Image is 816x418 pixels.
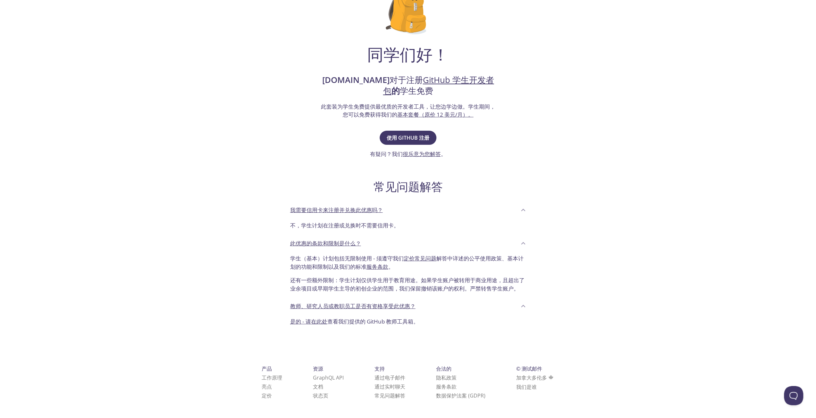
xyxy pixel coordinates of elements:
[367,43,449,65] font: 同学们好！
[784,386,803,405] iframe: 求助童子军信标 - 开放
[290,222,399,229] font: 不，学生计划在注册或兑换时不需要信用卡。
[516,365,542,372] font: © 测试邮件
[397,111,474,118] a: 基本套餐（原价 12 美元/月）。
[285,315,531,331] div: 教师、研究人员或教职员工是否有资格享受此优惠？
[374,178,443,194] font: 常见问题解答
[395,392,405,399] font: 解答
[290,276,525,292] font: 还有一些额外限制：学生计划仅供学生用于教育用途。如果学生账户被转用于商业用途，且超出了业余项目或早期学生主导的初创企业的范围，我们保留撤销该账户的权利。严禁转售学生账户。
[400,85,433,96] font: 学生免费
[321,103,468,110] font: 此套装为学生免费提供最优质的开发者工具，让您边学边做。
[374,365,385,372] font: 支持
[436,383,457,390] a: 服务条款
[262,365,272,372] font: 产品
[413,318,419,325] font: 。
[516,374,547,381] font: 加拿大多伦多
[313,365,323,372] font: 资源
[370,150,403,158] font: 有疑问？我们
[262,374,282,381] a: 工作原理
[313,383,323,390] a: 文档
[390,74,423,86] font: 对于注册
[441,150,446,158] font: 。
[391,85,400,96] font: 的
[388,263,394,270] font: 。
[285,219,531,235] div: 我需要信用卡来注册并兑换此优惠吗？
[313,374,344,381] a: GraphQL API
[380,131,436,145] button: 使用 GitHub 注册
[262,383,272,390] a: 亮点
[374,374,405,381] font: 通过电子邮件
[404,255,436,262] a: 定价常见问题
[285,201,531,219] div: 我需要信用卡来注册并兑换此优惠吗？
[290,302,416,310] font: 教师、研究人员或教职员工是否有资格享受此优惠？
[262,392,272,399] a: 定价
[403,150,441,158] a: 很乐意为您解答
[374,383,405,390] font: 通过实时聊天
[322,74,390,86] font: [DOMAIN_NAME]
[383,74,494,96] a: GitHub 学生开发者包
[285,252,531,298] div: 此优惠的条款和限制是什么？
[285,234,531,252] div: 此优惠的条款和限制是什么？
[327,318,413,325] font: 查看我们提供的 GitHub 教师工具箱
[290,255,404,262] font: 学生（基本）计划包括无限制使用 - 须遵守我们
[436,392,485,399] a: 数据保护法案 (GDPR)
[290,206,383,214] font: 我需要信用卡来注册并兑换此优惠吗？
[387,134,429,141] font: 使用 GitHub 注册
[374,392,395,399] font: 常见问题
[366,263,388,270] a: 服务条款
[516,383,537,390] a: 我们是谁
[313,392,328,399] a: 状态页
[436,365,451,372] font: 合法的
[436,374,457,381] a: 隐私政策
[290,240,361,247] font: 此优惠的条款和限制是什么？
[290,318,327,325] a: 是的 - 请在此处
[285,298,531,315] div: 教师、研究人员或教职员工是否有资格享受此优惠？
